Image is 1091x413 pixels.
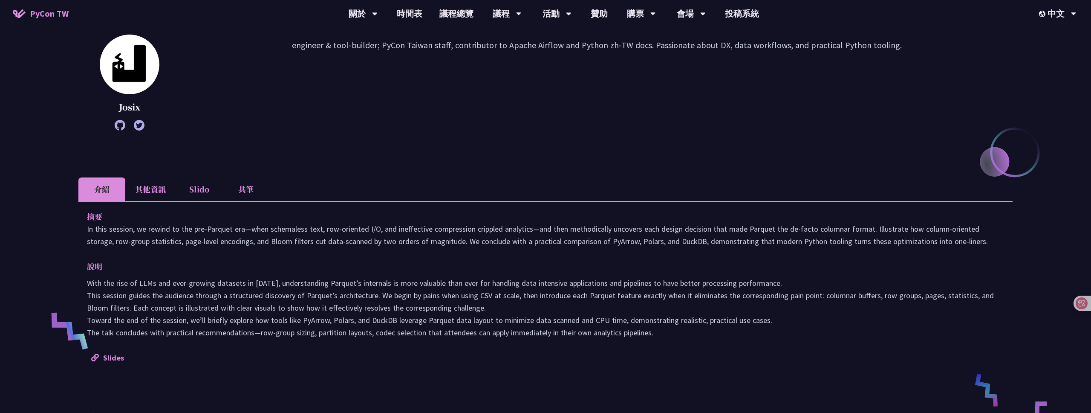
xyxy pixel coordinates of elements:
[4,3,77,24] a: PyCon TW
[100,35,159,94] img: Josix
[87,210,987,223] p: 摘要
[87,223,1004,247] p: In this session, we rewind to the pre‑Parquet era—when schemaless text, row‑oriented I/O, and ine...
[91,353,124,363] a: Slides
[1039,11,1048,17] img: Locale Icon
[78,177,125,201] li: 介紹
[87,260,987,273] p: 說明
[100,101,159,113] p: Josix
[13,9,26,18] img: Home icon of PyCon TW 2025
[222,177,269,201] li: 共筆
[87,277,1004,339] p: With the rise of LLMs and ever-growing datasets in [DATE], understanding Parquet’s internals is m...
[176,177,222,201] li: Slido
[125,177,176,201] li: 其他資訊
[30,7,69,20] span: PyCon TW
[181,39,1013,126] p: engineer & tool-builder; PyCon Taiwan staff, contributor to Apache Airflow and Python zh-TW docs....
